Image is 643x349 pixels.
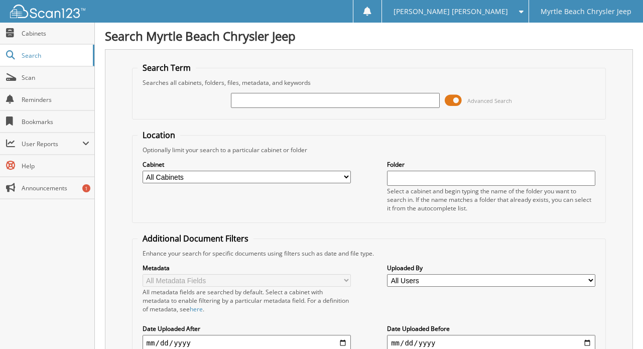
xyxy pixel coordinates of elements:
legend: Location [138,130,180,141]
span: Bookmarks [22,118,89,126]
label: Folder [387,160,595,169]
span: Cabinets [22,29,89,38]
img: scan123-logo-white.svg [10,5,85,18]
div: Select a cabinet and begin typing the name of the folder you want to search in. If the name match... [387,187,595,212]
a: here [190,305,203,313]
label: Date Uploaded After [143,324,351,333]
span: [PERSON_NAME] [PERSON_NAME] [394,9,508,15]
div: All metadata fields are searched by default. Select a cabinet with metadata to enable filtering b... [143,288,351,313]
label: Metadata [143,264,351,272]
div: 1 [82,184,90,192]
span: Advanced Search [467,97,512,104]
label: Date Uploaded Before [387,324,595,333]
div: Enhance your search for specific documents using filters such as date and file type. [138,249,601,258]
legend: Additional Document Filters [138,233,253,244]
span: Help [22,162,89,170]
label: Cabinet [143,160,351,169]
div: Optionally limit your search to a particular cabinet or folder [138,146,601,154]
h1: Search Myrtle Beach Chrysler Jeep [105,28,633,44]
span: Scan [22,73,89,82]
span: Search [22,51,88,60]
span: Myrtle Beach Chrysler Jeep [541,9,631,15]
legend: Search Term [138,62,196,73]
span: Reminders [22,95,89,104]
span: Announcements [22,184,89,192]
span: User Reports [22,140,82,148]
label: Uploaded By [387,264,595,272]
div: Searches all cabinets, folders, files, metadata, and keywords [138,78,601,87]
